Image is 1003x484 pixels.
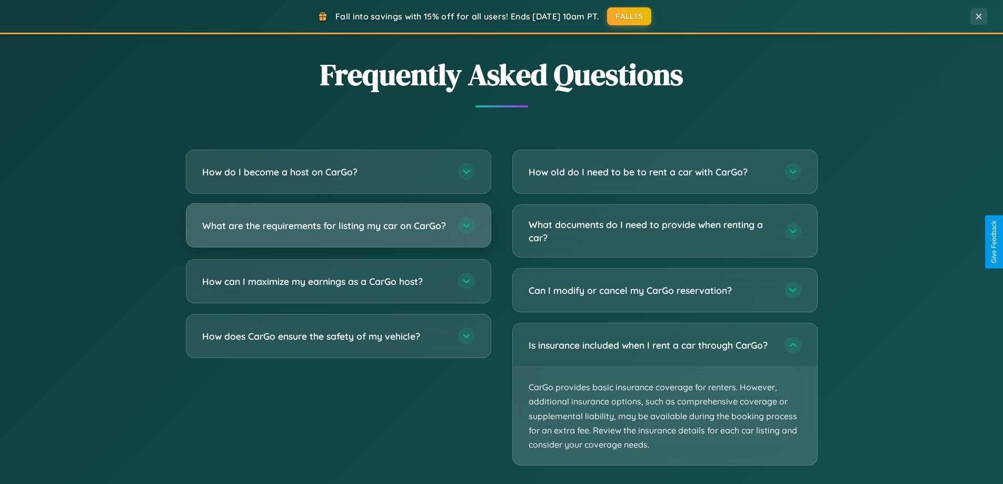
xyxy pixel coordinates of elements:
div: Give Feedback [990,221,998,263]
p: CarGo provides basic insurance coverage for renters. However, additional insurance options, such ... [513,367,817,465]
h3: How do I become a host on CarGo? [202,165,448,179]
h3: What are the requirements for listing my car on CarGo? [202,219,448,232]
button: FALL15 [607,7,651,25]
span: Fall into savings with 15% off for all users! Ends [DATE] 10am PT. [335,11,599,22]
h3: How can I maximize my earnings as a CarGo host? [202,275,448,288]
h3: Can I modify or cancel my CarGo reservation? [529,284,774,297]
h3: How does CarGo ensure the safety of my vehicle? [202,330,448,343]
h3: What documents do I need to provide when renting a car? [529,218,774,244]
h3: How old do I need to be to rent a car with CarGo? [529,165,774,179]
h2: Frequently Asked Questions [186,54,818,95]
h3: Is insurance included when I rent a car through CarGo? [529,339,774,352]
